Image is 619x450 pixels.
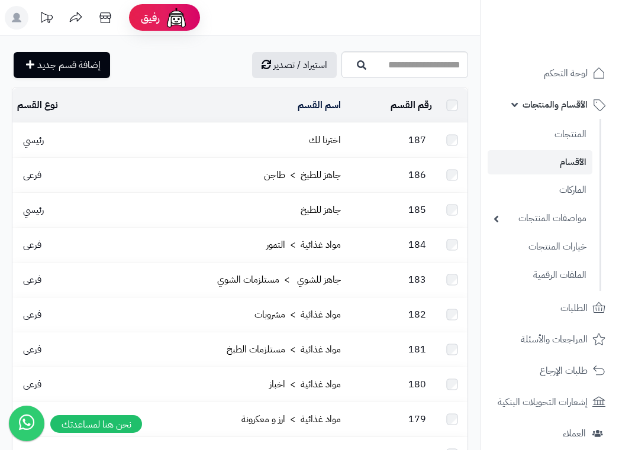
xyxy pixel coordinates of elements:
a: مواد غذائية > مستلزمات الطبخ [227,342,341,357]
span: 185 [402,203,432,217]
span: 182 [402,307,432,322]
a: مواد غذائية > ارز و معكرونة [241,412,341,426]
a: الطلبات [488,294,612,322]
a: المنتجات [488,122,592,147]
span: الأقسام والمنتجات [523,96,588,113]
a: جاهز للطبخ > طاجن [264,168,341,182]
a: مواد غذائية > مشروبات [254,307,341,322]
span: لوحة التحكم [544,65,588,82]
span: رئيسي [17,133,50,147]
span: رئيسي [17,203,50,217]
span: إشعارات التحويلات البنكية [498,394,588,410]
a: لوحة التحكم [488,59,612,88]
img: ai-face.png [165,6,188,30]
span: رفيق [141,11,160,25]
a: مواصفات المنتجات [488,206,592,231]
a: طلبات الإرجاع [488,357,612,385]
span: المراجعات والأسئلة [521,331,588,348]
img: logo-2.png [539,17,608,42]
span: الطلبات [560,300,588,316]
a: مواد غذائية > اخباز [269,377,341,391]
a: الماركات [488,177,592,203]
span: طلبات الإرجاع [540,362,588,379]
span: 179 [402,412,432,426]
a: اخترنا لك [309,133,341,147]
a: مواد غذائية > التمور [266,238,341,252]
a: الملفات الرقمية [488,263,592,288]
a: المراجعات والأسئلة [488,325,612,354]
span: استيراد / تصدير [273,58,327,72]
a: استيراد / تصدير [252,52,337,78]
span: فرعى [17,377,47,391]
div: رقم القسم [350,99,432,112]
a: جاهز للشوي > مستلزمات الشوي [217,273,341,287]
span: 187 [402,133,432,147]
span: 183 [402,273,432,287]
span: فرعى [17,238,47,252]
a: خيارات المنتجات [488,234,592,260]
td: نوع القسم [12,88,102,122]
a: جاهز للطبخ [301,203,341,217]
span: فرعى [17,307,47,322]
span: فرعى [17,342,47,357]
a: العملاء [488,419,612,448]
span: إضافة قسم جديد [37,58,101,72]
span: العملاء [563,425,586,442]
span: 180 [402,377,432,391]
span: فرعى [17,273,47,287]
span: 181 [402,342,432,357]
span: 184 [402,238,432,252]
a: إضافة قسم جديد [14,52,110,78]
a: الأقسام [488,150,592,174]
a: إشعارات التحويلات البنكية [488,388,612,416]
span: 186 [402,168,432,182]
a: اسم القسم [298,98,341,112]
a: تحديثات المنصة [31,6,61,33]
span: فرعى [17,168,47,182]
